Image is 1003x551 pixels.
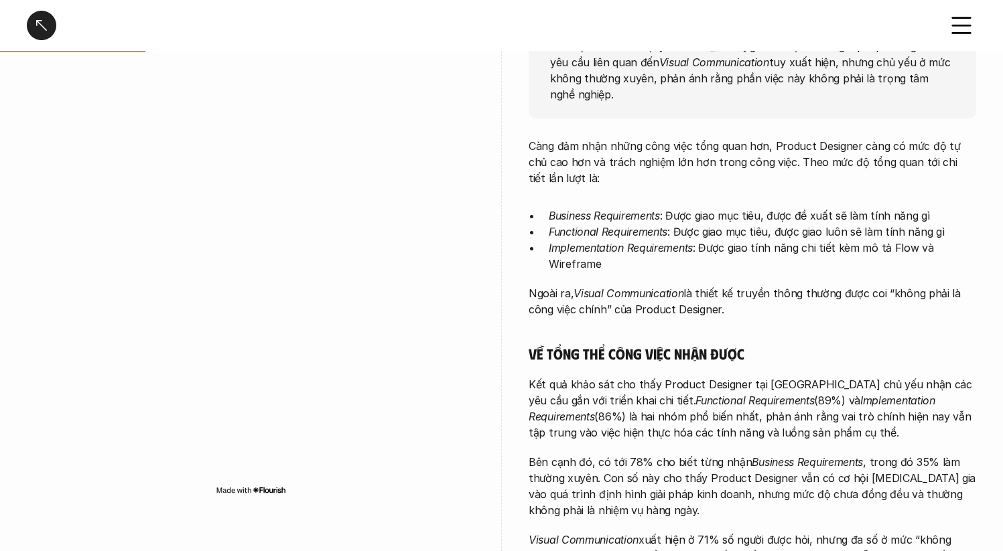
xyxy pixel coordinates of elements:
[549,224,976,240] p: : Được giao mục tiêu, được giao luôn sẽ làm tính năng gì
[529,454,976,518] p: Bên cạnh đó, có tới 78% cho biết từng nhận , trong đó 35% làm thường xuyên. Con số này cho thấy P...
[550,5,955,102] p: Khảo sát cho thấy công việc chính của các Product Designer [MEDICAL_DATA] gia khảo sát là triển k...
[529,285,976,317] p: Ngoài ra, là thiết kế truyền thông thường được coi “không phải là công việc chính” của Product De...
[529,138,976,186] p: Càng đảm nhận những công việc tổng quan hơn, Product Designer càng có mức độ tự chủ cao hơn và tr...
[27,80,474,482] iframe: Interactive or visual content
[752,455,863,469] em: Business Requirements
[659,55,769,68] em: Visual Communication
[529,376,976,441] p: Kết quả khảo sát cho thấy Product Designer tại [GEOGRAPHIC_DATA] chủ yếu nhận các yêu cầu gắn với...
[549,209,660,222] em: Business Requirements
[216,485,286,495] img: Made with Flourish
[549,241,693,254] em: Implementation Requirements
[529,533,639,546] em: Visual Communication
[695,394,814,407] em: Functional Requirements
[549,225,667,238] em: Functional Requirements
[549,208,976,224] p: : Được giao mục tiêu, được đề xuất sẽ làm tính năng gì
[529,344,976,363] h5: Về tổng thể công việc nhận được
[574,287,683,300] em: Visual Communication
[549,240,976,272] p: : Được giao tính năng chi tiết kèm mô tả Flow và Wireframe
[529,394,938,423] em: Implementation Requirements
